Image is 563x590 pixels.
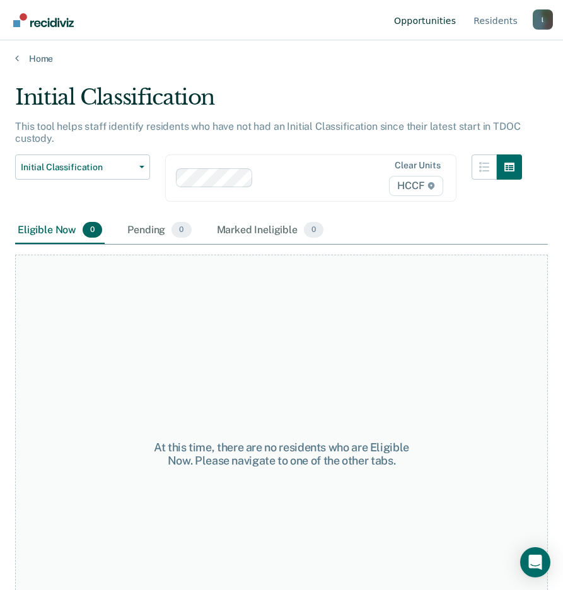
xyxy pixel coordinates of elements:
p: This tool helps staff identify residents who have not had an Initial Classification since their l... [15,120,520,144]
a: Home [15,53,548,64]
div: Clear units [395,160,441,171]
div: Open Intercom Messenger [520,547,550,577]
span: 0 [171,222,191,238]
span: Initial Classification [21,162,134,173]
div: Marked Ineligible0 [214,217,327,245]
span: 0 [83,222,102,238]
img: Recidiviz [13,13,74,27]
span: 0 [304,222,323,238]
div: Pending0 [125,217,194,245]
button: Profile dropdown button [533,9,553,30]
button: Initial Classification [15,154,150,180]
span: HCCF [389,176,443,196]
div: l [533,9,553,30]
div: Eligible Now0 [15,217,105,245]
div: Initial Classification [15,84,522,120]
div: At this time, there are no residents who are Eligible Now. Please navigate to one of the other tabs. [149,441,415,468]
